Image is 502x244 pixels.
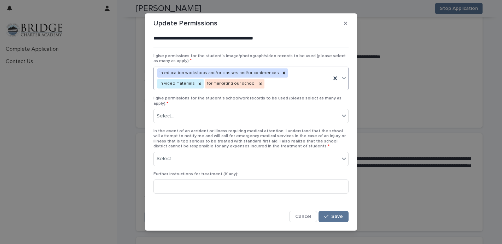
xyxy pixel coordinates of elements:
[205,79,257,89] div: for marketing our school
[157,112,174,120] div: Select...
[157,68,280,78] div: in education workshops and/or classes and/or conferences
[295,214,311,219] span: Cancel
[153,129,346,148] span: In the event of an accident or illness requiring medical attention, I understand that the school ...
[289,211,317,222] button: Cancel
[153,54,346,63] span: I give permissions for the student's image/photograph/video records to be used (please select as ...
[331,214,343,219] span: Save
[153,19,217,28] p: Update Permissions
[157,155,174,163] div: Select...
[319,211,349,222] button: Save
[157,79,196,89] div: in video materials
[153,96,342,105] span: I give permissions for the student's schoolwork records to be used (please select as many as apply):
[153,172,238,176] span: Further instructions for treatment (if any):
